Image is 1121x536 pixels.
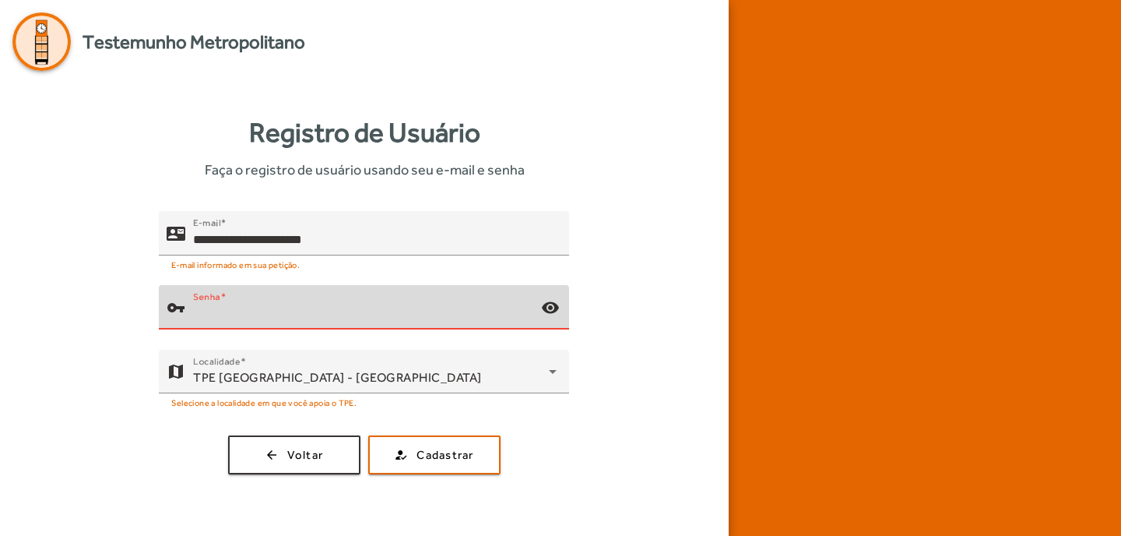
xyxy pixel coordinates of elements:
[193,370,482,385] span: TPE [GEOGRAPHIC_DATA] - [GEOGRAPHIC_DATA]
[171,256,300,273] mat-hint: E-mail informado em sua petição.
[167,298,185,317] mat-icon: vpn_key
[228,436,360,474] button: Voltar
[193,356,241,367] mat-label: Localidade
[416,446,473,464] span: Cadastrar
[83,28,305,56] span: Testemunho Metropolitano
[167,224,185,243] mat-icon: contact_mail
[193,291,220,302] mat-label: Senha
[287,446,324,464] span: Voltar
[193,217,220,228] mat-label: E-mail
[12,12,71,71] img: Logo Agenda
[205,159,525,180] span: Faça o registro de usuário usando seu e-mail e senha
[368,436,501,474] button: Cadastrar
[249,112,480,153] strong: Registro de Usuário
[171,393,357,411] mat-hint: Selecione a localidade em que você apoia o TPE.
[167,362,185,381] mat-icon: map
[532,289,570,326] mat-icon: visibility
